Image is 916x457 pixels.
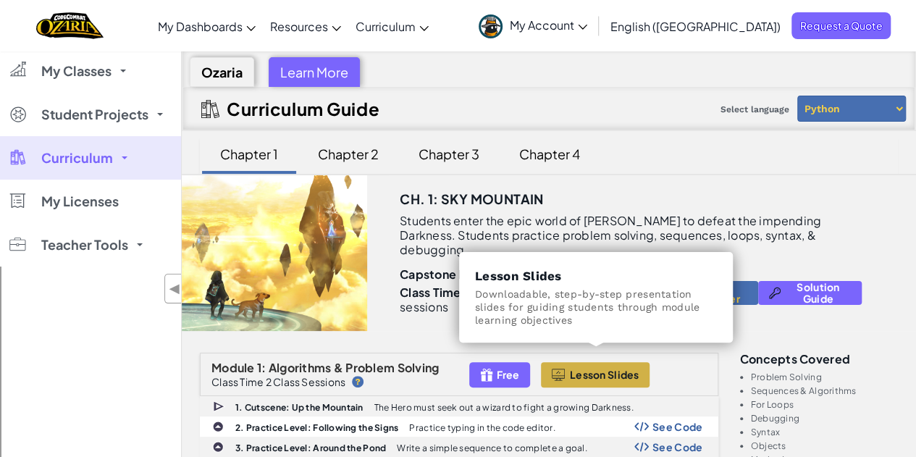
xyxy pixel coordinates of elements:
span: Student Projects [41,108,148,121]
span: My Classes [41,64,112,77]
img: Home [36,11,104,41]
span: ◀ [169,278,181,299]
span: English ([GEOGRAPHIC_DATA]) [610,19,781,34]
a: Resources [263,7,348,46]
span: Curriculum [356,19,416,34]
div: Sign out [6,99,910,112]
div: Sort New > Old [6,47,910,60]
span: Teacher Tools [41,238,128,251]
span: Curriculum [41,151,113,164]
div: Options [6,86,910,99]
div: Home [6,6,303,19]
div: Sort A > Z [6,34,910,47]
div: Delete [6,73,910,86]
div: Move To ... [6,60,910,73]
span: My Dashboards [158,19,243,34]
span: My Account [510,17,587,33]
a: Request a Quote [791,12,891,39]
span: Resources [270,19,328,34]
a: Ozaria by CodeCombat logo [36,11,104,41]
input: Search outlines [6,19,134,34]
p: Downloadable, step-by-step presentation slides for guiding students through module learning objec... [475,288,717,327]
a: Curriculum [348,7,436,46]
h3: Lesson Slides [475,268,717,284]
a: English ([GEOGRAPHIC_DATA]) [603,7,788,46]
a: My Dashboards [151,7,263,46]
span: My Licenses [41,195,119,208]
a: My Account [471,3,594,49]
img: avatar [479,14,503,38]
